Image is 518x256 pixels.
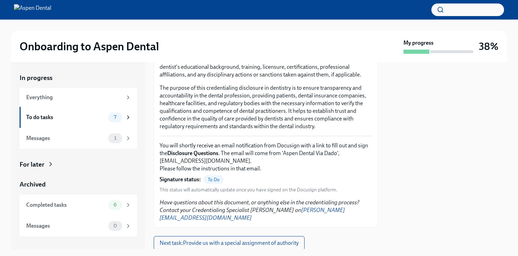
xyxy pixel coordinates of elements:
[160,48,372,79] p: This is a formal declaration/documentation outlining the credentials and relevant information to ...
[167,150,218,156] strong: Disclosure Questions
[110,136,121,141] span: 1
[160,176,201,183] strong: Signature status:
[26,114,105,121] div: To do tasks
[26,222,105,230] div: Messages
[20,160,44,169] div: For later
[20,160,137,169] a: For later
[20,215,137,236] a: Messages0
[20,88,137,107] a: Everything
[403,39,433,47] strong: My progress
[20,107,137,128] a: To do tasks7
[14,4,51,15] img: Aspen Dental
[109,223,121,228] span: 0
[204,177,224,182] span: To Do
[20,128,137,149] a: Messages1
[20,195,137,215] a: Completed tasks6
[110,115,121,120] span: 7
[160,186,337,193] span: This status will automatically update once you have signed on the Docusign platform.
[20,39,159,53] h2: Onboarding to Aspen Dental
[20,73,137,82] a: In progress
[109,202,121,207] span: 6
[154,236,305,250] button: Next task:Provide us with a special assignment of authority
[160,142,372,173] p: You will shortly receive an email notification from Docusign with a link to fill out and sign the...
[26,94,122,101] div: Everything
[160,240,299,247] span: Next task : Provide us with a special assignment of authority
[160,199,359,221] em: Have questions about this document, or anything else in the credentialing process? Contact your C...
[20,180,137,189] a: Archived
[160,84,372,130] p: The purpose of this credentialing disclosure in dentistry is to ensure transparency and accountab...
[26,201,105,209] div: Completed tasks
[26,134,105,142] div: Messages
[479,40,498,53] h3: 38%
